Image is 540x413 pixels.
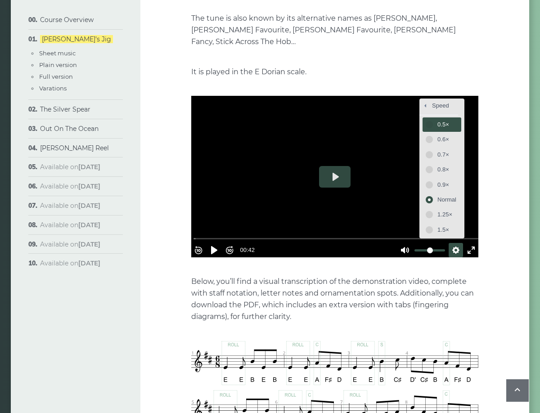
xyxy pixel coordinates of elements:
span: Available on [40,202,100,210]
span: Available on [40,259,100,267]
a: The Silver Spear [40,105,90,113]
strong: [DATE] [78,202,100,210]
a: Sheet music [39,49,76,57]
strong: [DATE] [78,221,100,229]
span: Available on [40,240,100,248]
span: Available on [40,163,100,171]
strong: [DATE] [78,182,100,190]
strong: [DATE] [78,259,100,267]
strong: [DATE] [78,163,100,171]
span: Available on [40,221,100,229]
p: The tune is also known by its alternative names as [PERSON_NAME], [PERSON_NAME] Favourite, [PERSO... [191,13,478,48]
p: Below, you’ll find a visual transcription of the demonstration video, complete with staff notatio... [191,276,478,323]
p: It is played in the E Dorian scale. [191,66,478,78]
a: Course Overview [40,16,94,24]
strong: [DATE] [78,240,100,248]
a: Plain version [39,61,77,68]
span: Available on [40,182,100,190]
a: [PERSON_NAME]’s Jig [40,35,113,43]
a: Varations [39,85,67,92]
a: [PERSON_NAME] Reel [40,144,109,152]
a: Out On The Ocean [40,125,99,133]
a: Full version [39,73,73,80]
